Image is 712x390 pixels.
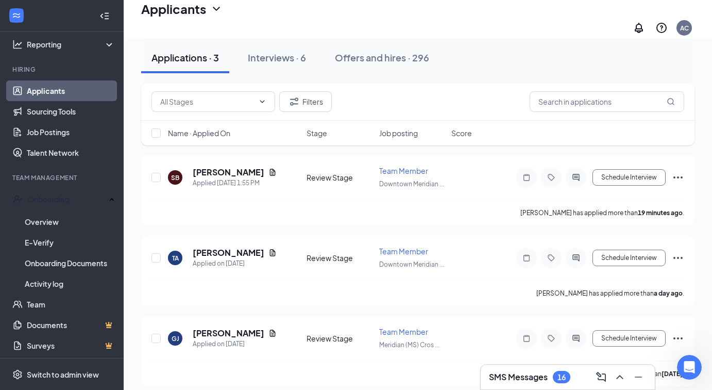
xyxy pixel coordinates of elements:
svg: Notifications [633,22,645,34]
svg: UserCheck [12,194,23,204]
svg: Document [268,168,277,176]
a: Talent Network [27,142,115,163]
img: Profile image for Joel [29,6,46,22]
svg: Settings [12,369,23,380]
span: Team Member [379,166,428,175]
svg: Tag [545,173,557,182]
button: Upload attachment [49,311,57,319]
span: Downtown Meridian ... [379,261,444,268]
svg: Ellipses [672,171,684,184]
a: DocumentsCrown [27,315,115,335]
svg: Note [520,254,533,262]
a: SurveysCrown [27,335,115,356]
img: Profile image for Leo [58,6,75,22]
svg: Ellipses [672,252,684,264]
h1: Workstream [79,5,128,13]
button: Schedule Interview [592,169,666,186]
span: Meridian (MS) Cros ... [379,341,439,349]
span: Job posting [379,128,418,138]
svg: QuestionInfo [655,22,668,34]
div: Review Stage [307,172,373,183]
b: a day ago [654,289,683,297]
p: [PERSON_NAME] has applied more than . [520,208,684,217]
div: Switch to admin view [27,369,99,380]
div: Reporting [27,39,115,50]
h5: [PERSON_NAME] [193,328,264,339]
span: Name · Applied On [168,128,230,138]
div: GJ [172,334,179,343]
span: Team Member [379,247,428,256]
svg: Tag [545,334,557,343]
svg: Note [520,173,533,182]
a: Applicants [27,80,115,101]
div: Close [181,4,199,23]
a: Overview [25,212,115,232]
button: Home [161,4,181,24]
button: Send a message… [177,307,193,323]
svg: Analysis [12,39,23,50]
div: AC [680,24,689,32]
svg: Tag [545,254,557,262]
textarea: Message… [9,289,197,307]
span: Stage [307,128,327,138]
div: Onboarding [28,194,106,204]
img: Profile image for Eingelie [44,6,60,22]
svg: ActiveChat [570,173,582,182]
svg: Document [268,249,277,257]
svg: ActiveChat [570,254,582,262]
div: Review Stage [307,253,373,263]
button: Start recording [65,311,74,319]
svg: ChevronUp [614,371,626,383]
button: ChevronUp [612,369,628,385]
a: Sourcing Tools [27,101,115,122]
button: Schedule Interview [592,250,666,266]
button: Filter Filters [279,91,332,112]
svg: Filter [288,95,300,108]
h5: [PERSON_NAME] [193,167,264,178]
svg: WorkstreamLogo [11,10,22,21]
a: Onboarding Documents [25,253,115,273]
svg: Collapse [99,11,110,21]
iframe: Intercom live chat [677,355,702,380]
p: Under a minute [87,13,139,23]
button: go back [7,4,26,24]
div: Team Management [12,173,113,182]
a: Activity log [25,273,115,294]
a: Team [27,294,115,315]
h5: [PERSON_NAME] [193,247,264,258]
svg: MagnifyingGlass [667,98,675,106]
span: Score [451,128,472,138]
button: ComposeMessage [593,369,609,385]
div: Applications · 3 [151,51,219,64]
h3: SMS Messages [489,371,548,383]
button: Schedule Interview [592,330,666,347]
span: Downtown Meridian ... [379,180,444,188]
svg: Minimize [632,371,645,383]
div: SB [171,173,179,182]
svg: ComposeMessage [595,371,607,383]
div: Offers and hires · 296 [335,51,429,64]
div: Review Stage [307,333,373,344]
svg: ChevronDown [258,98,266,106]
div: Interviews · 6 [248,51,306,64]
button: Minimize [630,369,647,385]
a: E-Verify [25,232,115,253]
input: All Stages [160,96,254,107]
div: Applied on [DATE] [193,258,277,269]
svg: ChevronDown [210,3,223,15]
button: Gif picker [32,311,41,319]
svg: Note [520,334,533,343]
button: Emoji picker [16,311,24,319]
div: TA [172,254,179,263]
b: 19 minutes ago [638,209,683,217]
input: Search in applications [530,91,684,112]
div: Applied on [DATE] [193,339,277,349]
div: 16 [557,373,566,382]
div: Applied [DATE] 1:55 PM [193,178,277,188]
span: Team Member [379,327,428,336]
p: [PERSON_NAME] has applied more than . [536,289,684,298]
b: [DATE] [662,370,683,378]
a: Job Postings [27,122,115,142]
svg: Ellipses [672,332,684,345]
div: Hiring [12,65,113,74]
